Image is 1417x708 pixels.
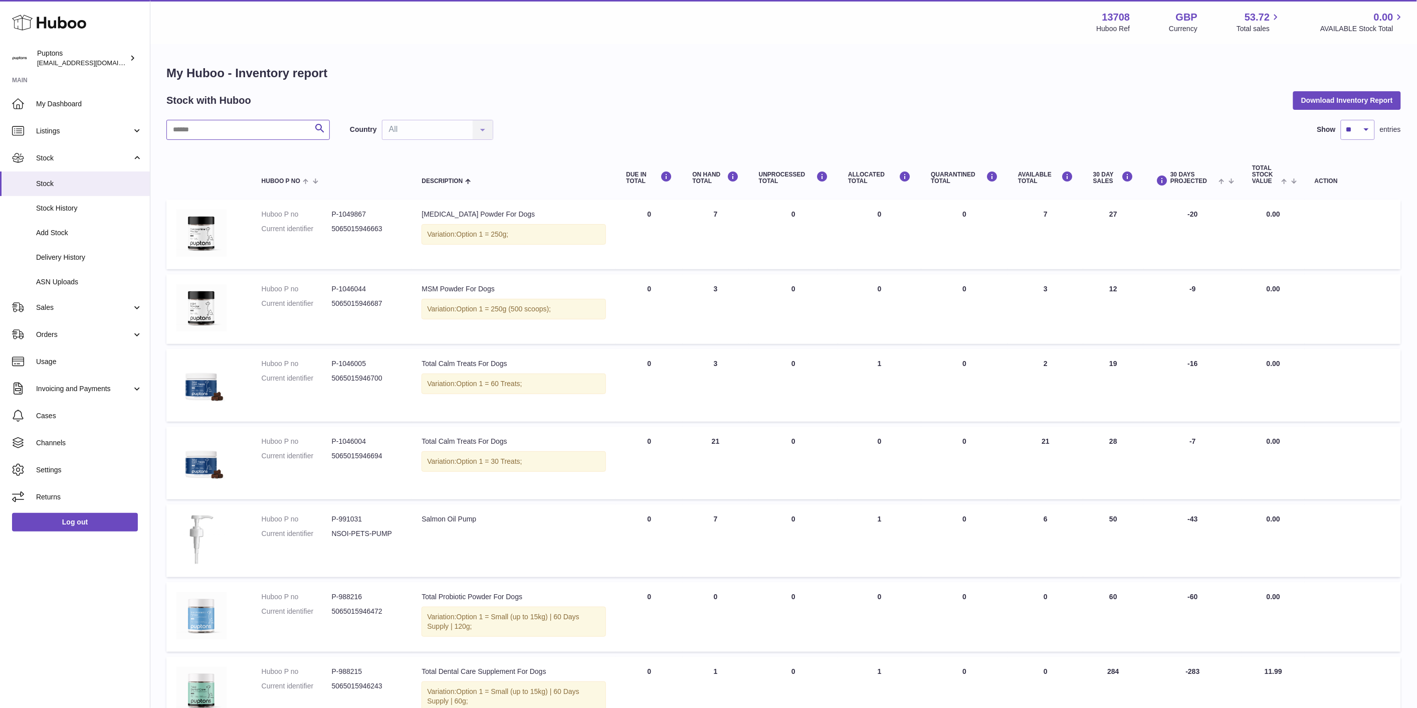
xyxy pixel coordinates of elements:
[616,349,682,422] td: 0
[1008,274,1083,344] td: 3
[262,529,332,539] dt: Current identifier
[683,349,749,422] td: 3
[838,504,921,577] td: 1
[848,171,911,185] div: ALLOCATED Total
[749,349,838,422] td: 0
[457,230,509,238] span: Option 1 = 250g;
[262,299,332,308] dt: Current identifier
[963,360,967,368] span: 0
[1008,427,1083,499] td: 21
[683,427,749,499] td: 21
[1008,582,1083,652] td: 0
[176,592,227,639] img: product image
[1143,504,1242,577] td: -43
[422,437,606,446] div: Total Calm Treats For Dogs
[616,504,682,577] td: 0
[36,153,132,163] span: Stock
[616,427,682,499] td: 0
[36,303,132,312] span: Sales
[332,437,402,446] dd: P-1046004
[838,349,921,422] td: 1
[838,200,921,269] td: 0
[457,457,522,465] span: Option 1 = 30 Treats;
[1245,11,1270,24] span: 53.72
[1008,504,1083,577] td: 6
[1083,349,1143,422] td: 19
[1267,360,1280,368] span: 0.00
[1374,11,1393,24] span: 0.00
[262,607,332,616] dt: Current identifier
[1380,125,1401,134] span: entries
[37,49,127,68] div: Puptons
[332,374,402,383] dd: 5065015946700
[427,613,579,630] span: Option 1 = Small (up to 15kg) | 60 Days Supply | 120g;
[422,359,606,369] div: Total Calm Treats For Dogs
[36,277,142,287] span: ASN Uploads
[838,274,921,344] td: 0
[457,380,522,388] span: Option 1 = 60 Treats;
[36,330,132,339] span: Orders
[838,427,921,499] td: 0
[422,514,606,524] div: Salmon Oil Pump
[1008,349,1083,422] td: 2
[963,437,967,445] span: 0
[422,374,606,394] div: Variation:
[262,210,332,219] dt: Huboo P no
[262,437,332,446] dt: Huboo P no
[683,200,749,269] td: 7
[422,592,606,602] div: Total Probiotic Powder For Dogs
[749,427,838,499] td: 0
[963,667,967,675] span: 0
[36,228,142,238] span: Add Stock
[963,593,967,601] span: 0
[616,582,682,652] td: 0
[1267,285,1280,293] span: 0.00
[36,99,142,109] span: My Dashboard
[1169,24,1198,34] div: Currency
[262,284,332,294] dt: Huboo P no
[166,94,251,107] h2: Stock with Huboo
[1267,593,1280,601] span: 0.00
[683,504,749,577] td: 7
[176,210,227,257] img: product image
[36,179,142,189] span: Stock
[332,514,402,524] dd: P-991031
[1237,11,1281,34] a: 53.72 Total sales
[1143,427,1242,499] td: -7
[36,438,142,448] span: Channels
[457,305,551,313] span: Option 1 = 250g (500 scoops);
[12,513,138,531] a: Log out
[332,529,402,539] dd: NSOI-PETS-PUMP
[1143,274,1242,344] td: -9
[332,681,402,691] dd: 5065015946243
[332,284,402,294] dd: P-1046044
[1143,349,1242,422] td: -16
[1315,178,1391,185] div: Action
[332,592,402,602] dd: P-988216
[350,125,377,134] label: Country
[1083,582,1143,652] td: 60
[37,59,147,67] span: [EMAIL_ADDRESS][DOMAIN_NAME]
[176,359,227,409] img: product image
[36,465,142,475] span: Settings
[36,253,142,262] span: Delivery History
[1143,200,1242,269] td: -20
[1267,515,1280,523] span: 0.00
[422,210,606,219] div: [MEDICAL_DATA] Powder For Dogs
[1265,667,1282,675] span: 11.99
[1083,274,1143,344] td: 12
[332,210,402,219] dd: P-1049867
[36,204,142,213] span: Stock History
[616,274,682,344] td: 0
[262,359,332,369] dt: Huboo P no
[759,171,828,185] div: UNPROCESSED Total
[332,359,402,369] dd: P-1046005
[36,492,142,502] span: Returns
[1008,200,1083,269] td: 7
[1102,11,1130,24] strong: 13708
[626,171,672,185] div: DUE IN TOTAL
[931,171,998,185] div: QUARANTINED Total
[1267,210,1280,218] span: 0.00
[332,607,402,616] dd: 5065015946472
[1097,24,1130,34] div: Huboo Ref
